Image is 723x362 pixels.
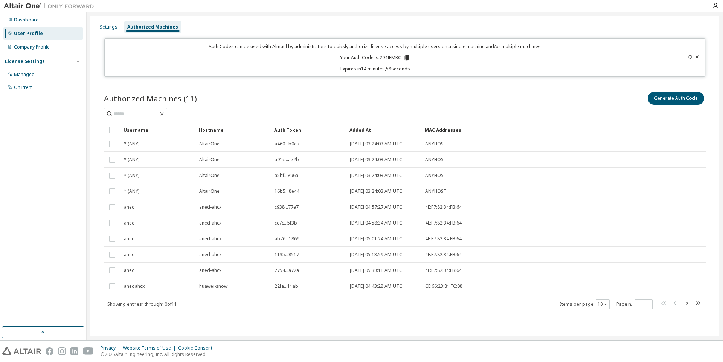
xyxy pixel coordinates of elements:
span: [DATE] 03:24:03 AM UTC [350,141,402,147]
span: aned [124,252,135,258]
div: Auth Token [274,124,343,136]
span: ANYHOST [425,173,447,179]
span: aned [124,220,135,226]
img: instagram.svg [58,347,66,355]
img: youtube.svg [83,347,94,355]
div: Company Profile [14,44,50,50]
div: License Settings [5,58,45,64]
span: [DATE] 04:57:27 AM UTC [350,204,402,210]
span: [DATE] 03:24:03 AM UTC [350,188,402,194]
span: aned-ahcx [199,236,221,242]
span: 22fa...11ab [275,283,298,289]
span: 16b5...8e44 [275,188,299,194]
p: Auth Codes can be used with Almutil by administrators to quickly authorize license access by mult... [109,43,642,50]
div: Authorized Machines [127,24,178,30]
img: linkedin.svg [70,347,78,355]
span: 4E:F7:82:34:FB:64 [425,236,462,242]
span: aned [124,236,135,242]
span: 4E:F7:82:34:FB:64 [425,267,462,273]
span: Showing entries 1 through 10 of 11 [107,301,177,307]
span: 2754...a72a [275,267,299,273]
span: * (ANY) [124,157,139,163]
span: [DATE] 03:24:03 AM UTC [350,173,402,179]
div: Privacy [101,345,123,351]
span: * (ANY) [124,188,139,194]
div: MAC Addresses [425,124,627,136]
span: AltairOne [199,173,220,179]
span: a5bf...896a [275,173,298,179]
span: 4E:F7:82:34:FB:64 [425,252,462,258]
span: [DATE] 04:58:34 AM UTC [350,220,402,226]
button: 10 [598,301,608,307]
div: Website Terms of Use [123,345,178,351]
span: Items per page [560,299,610,309]
span: ANYHOST [425,188,447,194]
div: On Prem [14,84,33,90]
div: Username [124,124,193,136]
span: aned-ahcx [199,252,221,258]
div: Dashboard [14,17,39,23]
span: [DATE] 05:13:59 AM UTC [350,252,402,258]
span: a460...b0e7 [275,141,299,147]
div: Hostname [199,124,268,136]
div: Settings [100,24,117,30]
span: ANYHOST [425,141,447,147]
span: ab76...1869 [275,236,299,242]
span: aned [124,204,135,210]
span: AltairOne [199,157,220,163]
div: Added At [349,124,419,136]
p: © 2025 Altair Engineering, Inc. All Rights Reserved. [101,351,217,357]
span: anedahcx [124,283,145,289]
span: aned [124,267,135,273]
span: a91c...a72b [275,157,299,163]
span: aned-ahcx [199,267,221,273]
span: 1135...8517 [275,252,299,258]
img: altair_logo.svg [2,347,41,355]
span: ANYHOST [425,157,447,163]
span: [DATE] 05:01:24 AM UTC [350,236,402,242]
span: [DATE] 03:24:03 AM UTC [350,157,402,163]
span: * (ANY) [124,141,139,147]
span: * (ANY) [124,173,139,179]
div: Managed [14,72,35,78]
span: [DATE] 05:38:11 AM UTC [350,267,402,273]
span: [DATE] 04:43:28 AM UTC [350,283,402,289]
span: 4E:F7:82:34:FB:64 [425,220,462,226]
p: Expires in 14 minutes, 58 seconds [109,66,642,72]
span: Authorized Machines (11) [104,93,197,104]
span: Page n. [616,299,653,309]
button: Generate Auth Code [648,92,704,105]
span: AltairOne [199,141,220,147]
span: AltairOne [199,188,220,194]
div: User Profile [14,31,43,37]
div: Cookie Consent [178,345,217,351]
span: CE:66:23:81:FC:08 [425,283,462,289]
span: cc7c...5f3b [275,220,297,226]
img: facebook.svg [46,347,53,355]
span: 4E:F7:82:34:FB:64 [425,204,462,210]
span: aned-ahcx [199,220,221,226]
span: aned-ahcx [199,204,221,210]
span: huawei-snow [199,283,227,289]
p: Your Auth Code is: 294IFMRC [340,54,410,61]
img: Altair One [4,2,98,10]
span: c938...77e7 [275,204,299,210]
